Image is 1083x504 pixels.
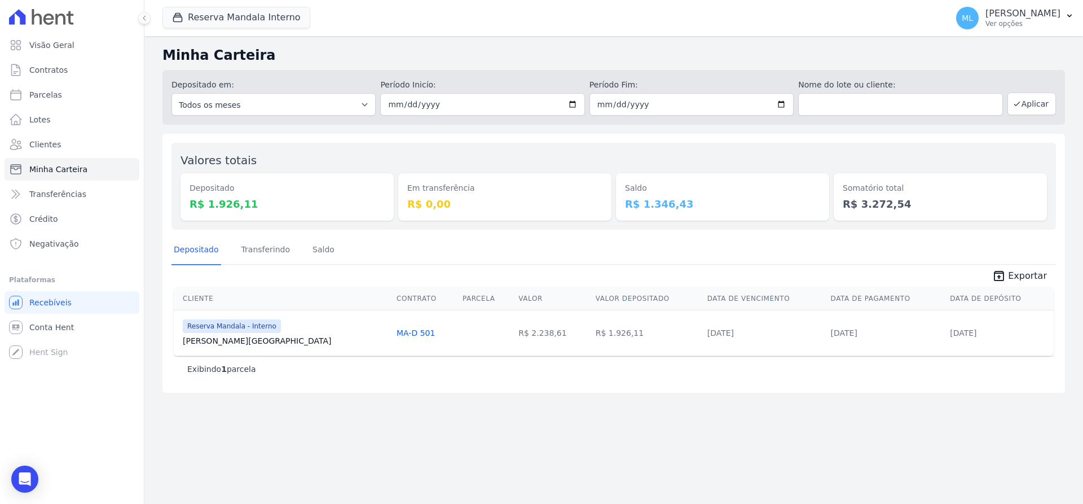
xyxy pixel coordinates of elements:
[5,84,139,106] a: Parcelas
[5,208,139,230] a: Crédito
[29,213,58,225] span: Crédito
[29,238,79,249] span: Negativação
[407,182,602,194] dt: Em transferência
[591,310,703,356] td: R$ 1.926,11
[591,287,703,310] th: Valor Depositado
[29,64,68,76] span: Contratos
[843,196,1038,212] dd: R$ 3.272,54
[29,297,72,308] span: Recebíveis
[29,322,74,333] span: Conta Hent
[183,335,388,347] a: [PERSON_NAME][GEOGRAPHIC_DATA]
[985,8,1060,19] p: [PERSON_NAME]
[29,139,61,150] span: Clientes
[5,133,139,156] a: Clientes
[190,196,385,212] dd: R$ 1.926,11
[589,79,794,91] label: Período Fim:
[171,80,234,89] label: Depositado em:
[29,189,86,200] span: Transferências
[826,287,946,310] th: Data de Pagamento
[190,182,385,194] dt: Depositado
[162,45,1065,65] h2: Minha Carteira
[962,14,973,22] span: ML
[983,269,1056,285] a: unarchive Exportar
[798,79,1002,91] label: Nome do lote ou cliente:
[5,291,139,314] a: Recebíveis
[950,328,976,338] a: [DATE]
[985,19,1060,28] p: Ver opções
[707,328,734,338] a: [DATE]
[380,79,584,91] label: Período Inicío:
[5,183,139,205] a: Transferências
[29,164,87,175] span: Minha Carteira
[397,328,435,338] a: MA-D 501
[5,158,139,181] a: Minha Carteira
[392,287,458,310] th: Contrato
[947,2,1083,34] button: ML [PERSON_NAME] Ver opções
[458,287,514,310] th: Parcela
[11,466,38,493] div: Open Intercom Messenger
[171,236,221,265] a: Depositado
[514,287,591,310] th: Valor
[221,365,227,374] b: 1
[843,182,1038,194] dt: Somatório total
[187,363,256,375] p: Exibindo parcela
[831,328,857,338] a: [DATE]
[407,196,602,212] dd: R$ 0,00
[174,287,392,310] th: Cliente
[703,287,826,310] th: Data de Vencimento
[945,287,1054,310] th: Data de Depósito
[625,182,820,194] dt: Saldo
[514,310,591,356] td: R$ 2.238,61
[239,236,293,265] a: Transferindo
[310,236,337,265] a: Saldo
[625,196,820,212] dd: R$ 1.346,43
[5,233,139,255] a: Negativação
[29,114,51,125] span: Lotes
[162,7,310,28] button: Reserva Mandala Interno
[29,40,74,51] span: Visão Geral
[29,89,62,100] span: Parcelas
[183,319,281,333] span: Reserva Mandala - Interno
[9,273,135,287] div: Plataformas
[5,59,139,81] a: Contratos
[5,316,139,339] a: Conta Hent
[1007,93,1056,115] button: Aplicar
[5,34,139,56] a: Visão Geral
[992,269,1006,283] i: unarchive
[180,154,257,167] label: Valores totais
[5,108,139,131] a: Lotes
[1008,269,1047,283] span: Exportar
